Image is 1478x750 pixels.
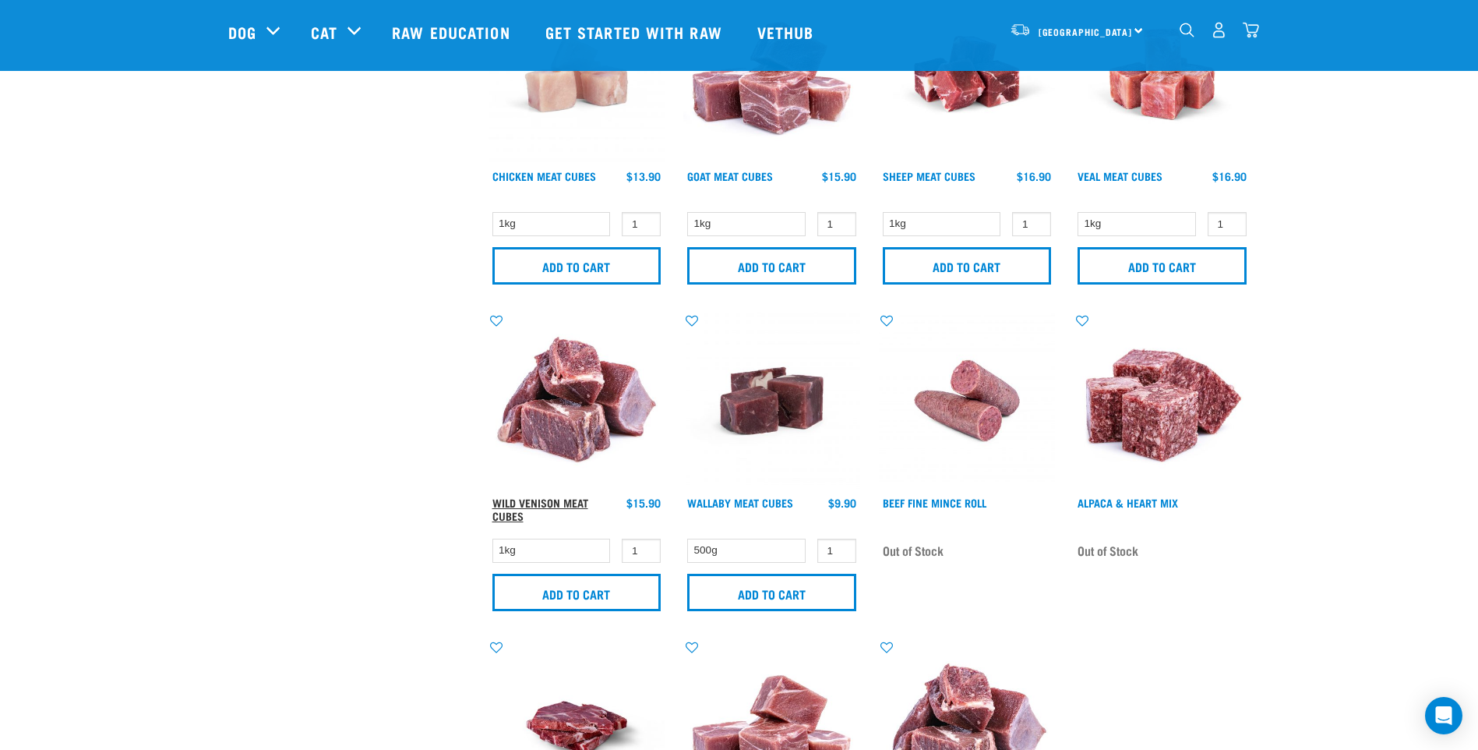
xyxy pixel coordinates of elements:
[311,20,337,44] a: Cat
[817,539,856,563] input: 1
[489,313,665,490] img: 1181 Wild Venison Meat Cubes Boneless 01
[822,170,856,182] div: $15.90
[1074,313,1250,490] img: Possum Chicken Heart Mix 01
[1180,23,1194,37] img: home-icon-1@2x.png
[622,212,661,236] input: 1
[1017,170,1051,182] div: $16.90
[817,212,856,236] input: 1
[883,247,1052,285] input: Add to cart
[492,247,661,285] input: Add to cart
[376,1,529,63] a: Raw Education
[828,497,856,509] div: $9.90
[687,173,773,179] a: Goat Meat Cubes
[1212,170,1247,182] div: $16.90
[530,1,742,63] a: Get started with Raw
[228,20,256,44] a: Dog
[1039,29,1133,34] span: [GEOGRAPHIC_DATA]
[687,500,793,505] a: Wallaby Meat Cubes
[742,1,834,63] a: Vethub
[1078,500,1178,505] a: Alpaca & Heart Mix
[687,574,856,611] input: Add to cart
[883,173,975,179] a: Sheep Meat Cubes
[492,500,588,518] a: Wild Venison Meat Cubes
[687,247,856,285] input: Add to cart
[1078,247,1247,285] input: Add to cart
[1211,22,1227,38] img: user.png
[683,313,860,490] img: Wallaby Meat Cubes
[1012,212,1051,236] input: 1
[622,539,661,563] input: 1
[492,173,596,179] a: Chicken Meat Cubes
[883,500,986,505] a: Beef Fine Mince Roll
[626,170,661,182] div: $13.90
[1243,22,1259,38] img: home-icon@2x.png
[1208,212,1247,236] input: 1
[1078,539,1138,562] span: Out of Stock
[1078,173,1162,179] a: Veal Meat Cubes
[883,539,944,562] span: Out of Stock
[1425,697,1462,734] div: Open Intercom Messenger
[1010,23,1031,37] img: van-moving.png
[492,574,661,611] input: Add to cart
[626,497,661,509] div: $15.90
[879,313,1056,490] img: Venison Veal Salmon Tripe 1651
